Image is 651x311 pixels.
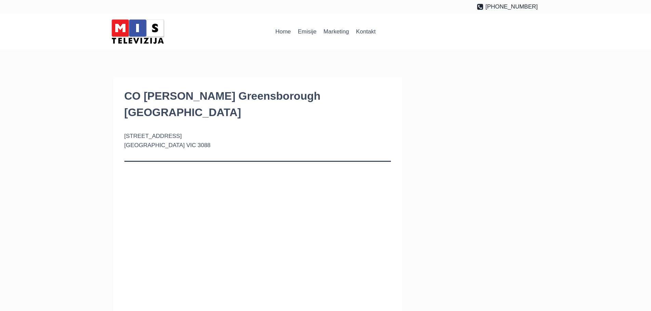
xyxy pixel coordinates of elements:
a: [PHONE_NUMBER] [477,2,538,11]
a: Kontakt [352,24,379,40]
h1: CO [PERSON_NAME] Greensborough [GEOGRAPHIC_DATA] [124,88,391,121]
nav: Primary [272,24,379,40]
a: Marketing [320,24,352,40]
span: [PHONE_NUMBER] [485,2,538,11]
a: Emisije [294,24,320,40]
p: [STREET_ADDRESS] [GEOGRAPHIC_DATA] VIC 3088 [124,131,391,150]
img: MIS Television [109,17,167,46]
a: Home [272,24,295,40]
